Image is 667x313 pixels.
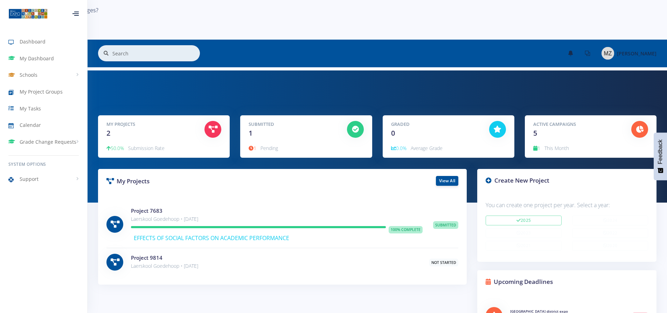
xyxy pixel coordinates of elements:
[572,241,648,251] button: 2020
[433,221,458,229] span: Submitted
[106,128,110,138] span: 2
[131,207,162,214] a: Project 7683
[602,47,614,60] img: Image placeholder
[134,234,289,242] span: EFFECTS OF SOCIAL FACTORS ON ACADEMIC PERFORMANCE
[654,132,667,180] button: Feedback - Show survey
[486,200,648,210] p: You can create one project per year. Select a year:
[544,145,569,151] span: This Month
[20,121,41,129] span: Calendar
[486,176,648,185] h3: Create New Project
[533,145,540,151] span: 1
[106,177,277,186] h3: My Projects
[572,228,648,238] button: 2022
[20,55,54,62] span: My Dashboard
[131,254,162,261] a: Project 9814
[249,121,336,128] h5: Submitted
[657,140,663,164] span: Feedback
[8,8,48,19] img: ...
[486,277,648,286] h3: Upcoming Deadlines
[106,145,124,151] span: 50.0%
[20,105,41,112] span: My Tasks
[260,145,278,151] span: Pending
[389,226,423,234] span: 100% Complete
[617,50,656,57] span: [PERSON_NAME]
[486,228,562,238] button: 2023
[486,216,562,225] button: 2025
[20,88,63,95] span: My Project Groups
[20,138,76,145] span: Grade Change Requests
[112,45,200,61] input: Search
[572,216,648,225] button: 2024
[533,121,621,128] h5: Active Campaigns
[106,121,194,128] h5: My Projects
[391,145,407,151] span: 0.0%
[486,241,562,251] button: 2021
[131,262,419,270] p: Laerskool Goedehoop • [DATE]
[249,128,252,138] span: 1
[131,215,423,223] p: Laerskool Goedehoop • [DATE]
[249,145,256,151] span: 1
[20,38,46,45] span: Dashboard
[128,145,165,151] span: Submission Rate
[20,71,37,79] span: Schools
[596,46,656,61] a: Image placeholder [PERSON_NAME]
[20,175,39,183] span: Support
[8,161,79,168] h6: System Options
[391,128,395,138] span: 0
[391,121,479,128] h5: Graded
[436,176,458,186] a: View All
[533,128,537,138] span: 5
[411,145,443,151] span: Average Grade
[429,259,458,266] span: Not Started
